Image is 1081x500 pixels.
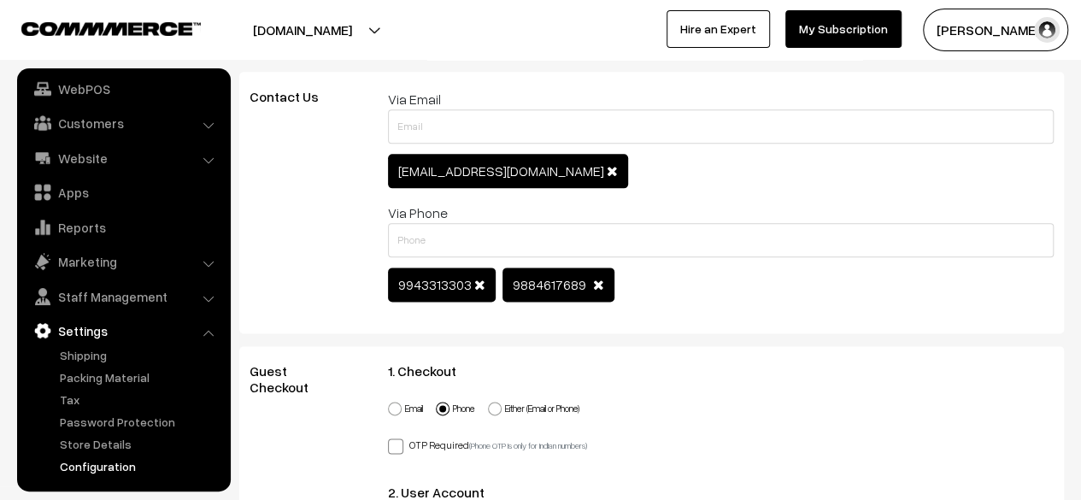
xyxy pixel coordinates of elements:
button: [PERSON_NAME]… [923,9,1068,51]
img: user [1034,17,1060,43]
a: COMMMERCE [21,17,171,38]
span: 9884617689 [513,276,586,293]
a: Shipping [56,346,225,364]
a: WebPOS [21,74,225,104]
input: Email [388,109,1054,144]
span: Via Phone [388,204,448,221]
a: Hire an Expert [667,10,770,48]
a: Website [21,143,225,174]
span: 1. Checkout [388,362,477,379]
a: Apps [21,177,225,208]
a: Store Details [56,435,225,453]
input: Phone [388,223,1054,257]
label: OTP Required [388,435,587,453]
img: COMMMERCE [21,22,201,35]
a: Customers [21,108,225,138]
a: Settings [21,315,225,346]
span: Guest Checkout [250,362,329,396]
a: Password Protection [56,413,225,431]
a: Packing Material [56,368,225,386]
span: [EMAIL_ADDRESS][DOMAIN_NAME] [398,162,604,179]
a: Marketing [21,246,225,277]
label: Email [388,402,423,416]
a: Staff Management [21,281,225,312]
a: Configuration [56,457,225,475]
span: Contact Us [250,88,339,105]
a: Reports [21,212,225,243]
label: Phone [436,402,475,416]
button: [DOMAIN_NAME] [193,9,412,51]
small: (Phone OTP is only for indian numbers) [469,440,587,450]
label: Either (Email or Phone) [488,402,579,416]
a: My Subscription [785,10,902,48]
span: 9943313303 [398,276,472,293]
a: Tax [56,391,225,409]
span: Via Email [388,91,441,108]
